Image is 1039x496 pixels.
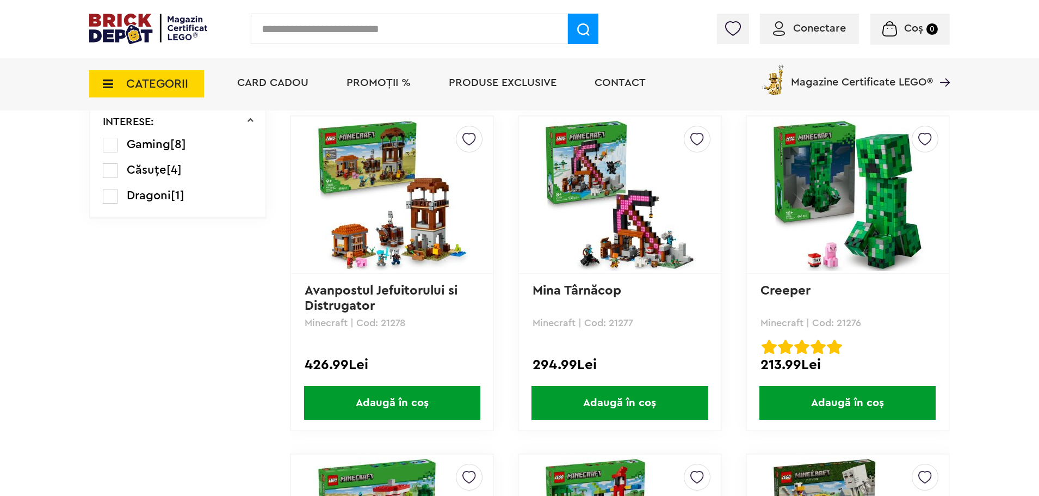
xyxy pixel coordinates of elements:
span: Magazine Certificate LEGO® [791,63,933,88]
a: Avanpostul Jefuitorului si Distrugator [305,284,461,313]
a: Adaugă în coș [291,386,493,420]
span: Coș [904,23,923,34]
a: Adaugă în coș [747,386,949,420]
p: Minecraft | Cod: 21277 [533,318,707,328]
span: [8] [170,138,186,150]
span: [4] [166,164,182,176]
img: Creeper [771,119,924,271]
a: Magazine Certificate LEGO® [933,63,950,74]
a: Creeper [760,284,811,297]
img: Evaluare cu stele [762,339,777,354]
span: Dragoni [127,189,171,201]
p: Minecraft | Cod: 21278 [305,318,479,328]
a: Conectare [773,23,846,34]
img: Mina Târnăcop [543,119,696,271]
p: INTERESE: [103,117,154,127]
a: Mina Târnăcop [533,284,621,297]
a: Adaugă în coș [519,386,721,420]
div: 213.99Lei [760,358,935,372]
img: Avanpostul Jefuitorului si Distrugator [316,119,468,271]
img: Evaluare cu stele [811,339,826,354]
a: Contact [595,77,646,88]
span: Căsuțe [127,164,166,176]
img: Evaluare cu stele [778,339,793,354]
span: CATEGORII [126,78,188,90]
span: Adaugă în coș [304,386,480,420]
img: Evaluare cu stele [794,339,809,354]
a: Produse exclusive [449,77,556,88]
img: Evaluare cu stele [827,339,842,354]
div: 294.99Lei [533,358,707,372]
span: Gaming [127,138,170,150]
small: 0 [926,23,938,35]
a: Card Cadou [237,77,308,88]
p: Minecraft | Cod: 21276 [760,318,935,328]
a: PROMOȚII % [347,77,411,88]
span: Conectare [793,23,846,34]
span: Adaugă în coș [759,386,936,420]
div: 426.99Lei [305,358,479,372]
span: Adaugă în coș [531,386,708,420]
span: [1] [171,189,184,201]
